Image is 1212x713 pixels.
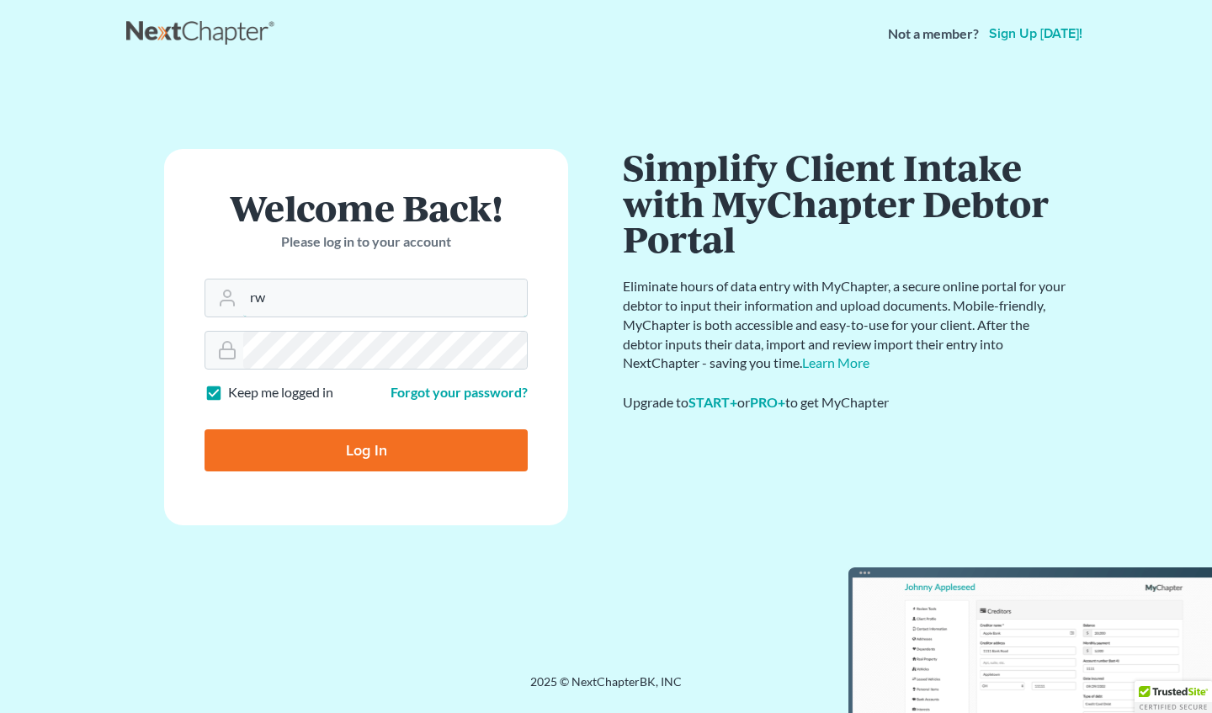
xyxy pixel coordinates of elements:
[623,149,1069,257] h1: Simplify Client Intake with MyChapter Debtor Portal
[802,354,869,370] a: Learn More
[623,393,1069,412] div: Upgrade to or to get MyChapter
[750,394,785,410] a: PRO+
[243,279,527,317] input: Email Address
[888,24,979,44] strong: Not a member?
[126,673,1086,704] div: 2025 © NextChapterBK, INC
[205,232,528,252] p: Please log in to your account
[623,277,1069,373] p: Eliminate hours of data entry with MyChapter, a secure online portal for your debtor to input the...
[986,27,1086,40] a: Sign up [DATE]!
[228,383,333,402] label: Keep me logged in
[205,189,528,226] h1: Welcome Back!
[391,384,528,400] a: Forgot your password?
[688,394,737,410] a: START+
[1135,681,1212,713] div: TrustedSite Certified
[205,429,528,471] input: Log In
